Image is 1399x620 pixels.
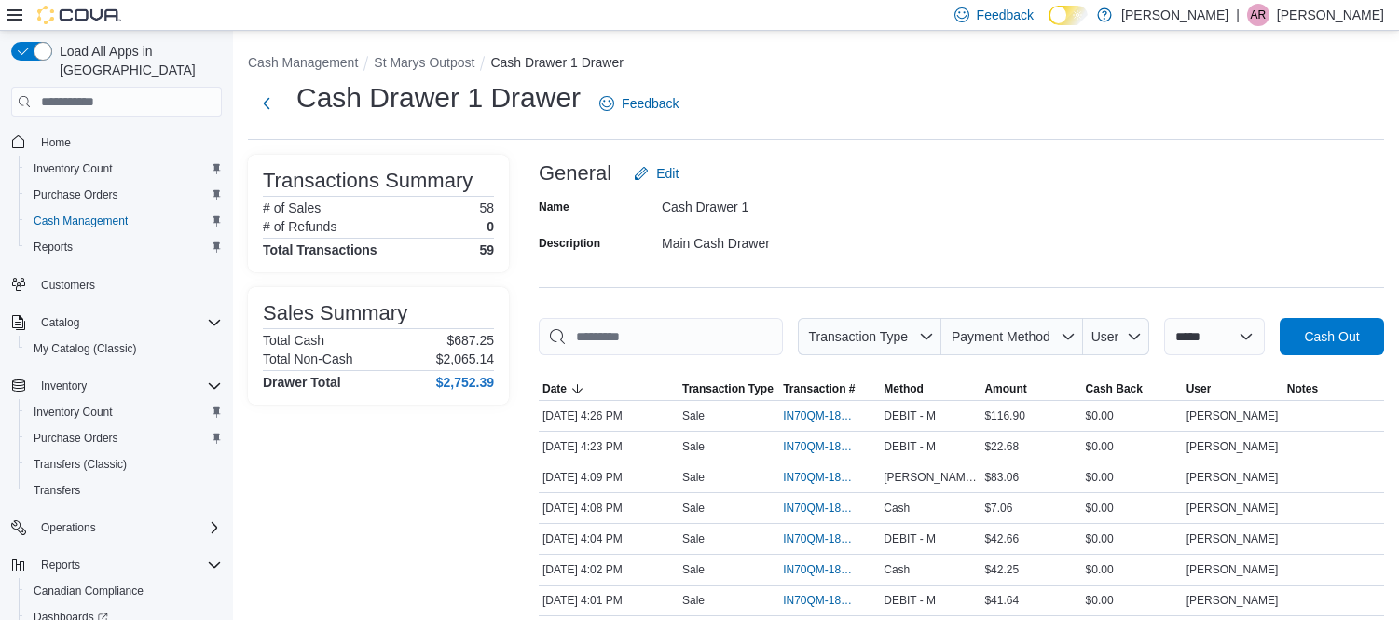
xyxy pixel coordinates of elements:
[19,425,229,451] button: Purchase Orders
[783,470,857,485] span: IN70QM-1861651
[1183,378,1283,400] button: User
[679,378,779,400] button: Transaction Type
[34,311,87,334] button: Catalog
[34,273,222,296] span: Customers
[682,531,705,546] p: Sale
[941,318,1083,355] button: Payment Method
[34,130,222,153] span: Home
[539,378,679,400] button: Date
[1236,4,1240,26] p: |
[984,470,1019,485] span: $83.06
[34,375,222,397] span: Inventory
[1251,4,1267,26] span: AR
[41,379,87,393] span: Inventory
[34,214,128,228] span: Cash Management
[19,451,229,477] button: Transfers (Classic)
[248,53,1384,76] nav: An example of EuiBreadcrumbs
[34,131,78,154] a: Home
[446,333,494,348] p: $687.25
[4,373,229,399] button: Inventory
[542,381,567,396] span: Date
[26,210,135,232] a: Cash Management
[26,427,222,449] span: Purchase Orders
[783,497,876,519] button: IN70QM-1861649
[34,517,222,539] span: Operations
[539,466,679,489] div: [DATE] 4:09 PM
[1086,381,1143,396] span: Cash Back
[984,593,1019,608] span: $41.64
[19,399,229,425] button: Inventory Count
[34,187,118,202] span: Purchase Orders
[952,329,1050,344] span: Payment Method
[26,401,222,423] span: Inventory Count
[19,578,229,604] button: Canadian Compliance
[1049,25,1049,26] span: Dark Mode
[34,483,80,498] span: Transfers
[539,497,679,519] div: [DATE] 4:08 PM
[19,156,229,182] button: Inventory Count
[1287,381,1318,396] span: Notes
[248,85,285,122] button: Next
[26,338,222,360] span: My Catalog (Classic)
[1304,327,1359,346] span: Cash Out
[783,562,857,577] span: IN70QM-1861635
[539,236,600,251] label: Description
[1083,318,1149,355] button: User
[1186,501,1279,516] span: [PERSON_NAME]
[263,200,321,215] h6: # of Sales
[622,94,679,113] span: Feedback
[19,477,229,503] button: Transfers
[26,453,222,475] span: Transfers (Classic)
[26,184,222,206] span: Purchase Orders
[783,405,876,427] button: IN70QM-1861676
[1121,4,1228,26] p: [PERSON_NAME]
[783,593,857,608] span: IN70QM-1861632
[662,228,912,251] div: Main Cash Drawer
[984,408,1024,423] span: $116.90
[1082,528,1183,550] div: $0.00
[539,162,611,185] h3: General
[26,210,222,232] span: Cash Management
[626,155,686,192] button: Edit
[808,329,908,344] span: Transaction Type
[263,302,407,324] h3: Sales Summary
[1082,558,1183,581] div: $0.00
[41,135,71,150] span: Home
[19,208,229,234] button: Cash Management
[1186,531,1279,546] span: [PERSON_NAME]
[783,435,876,458] button: IN70QM-1861671
[884,381,924,396] span: Method
[26,479,88,502] a: Transfers
[779,378,880,400] button: Transaction #
[34,405,113,420] span: Inventory Count
[884,408,936,423] span: DEBIT - M
[592,85,686,122] a: Feedback
[1186,593,1279,608] span: [PERSON_NAME]
[26,236,80,258] a: Reports
[783,501,857,516] span: IN70QM-1861649
[4,310,229,336] button: Catalog
[783,531,857,546] span: IN70QM-1861641
[26,158,222,180] span: Inventory Count
[539,200,569,214] label: Name
[4,515,229,541] button: Operations
[539,528,679,550] div: [DATE] 4:04 PM
[539,558,679,581] div: [DATE] 4:02 PM
[1186,381,1212,396] span: User
[19,182,229,208] button: Purchase Orders
[682,381,774,396] span: Transaction Type
[783,408,857,423] span: IN70QM-1861676
[1283,378,1384,400] button: Notes
[783,558,876,581] button: IN70QM-1861635
[374,55,474,70] button: St Marys Outpost
[34,311,222,334] span: Catalog
[662,192,912,214] div: Cash Drawer 1
[682,470,705,485] p: Sale
[783,528,876,550] button: IN70QM-1861641
[41,520,96,535] span: Operations
[490,55,623,70] button: Cash Drawer 1 Drawer
[436,351,494,366] p: $2,065.14
[52,42,222,79] span: Load All Apps in [GEOGRAPHIC_DATA]
[1082,378,1183,400] button: Cash Back
[34,341,137,356] span: My Catalog (Classic)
